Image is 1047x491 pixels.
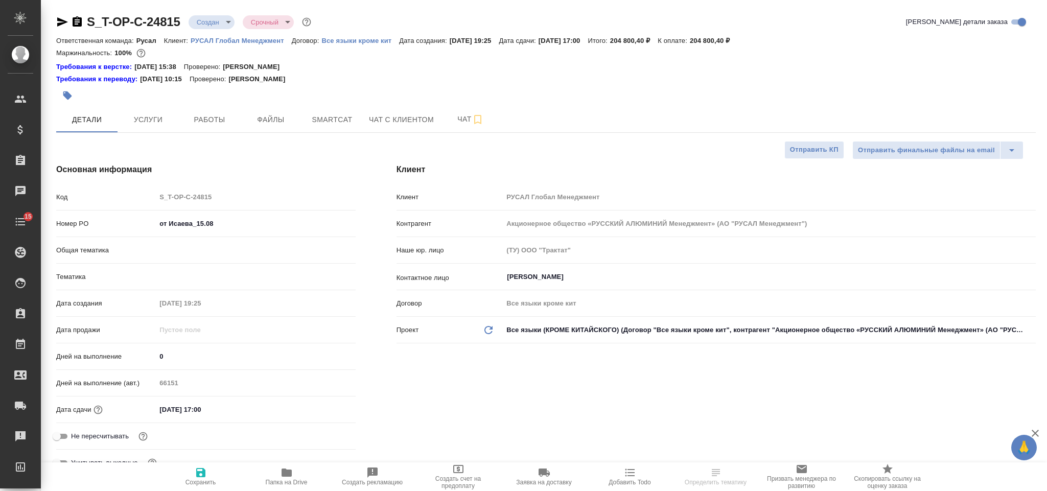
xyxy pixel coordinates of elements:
p: Проверено: [184,62,223,72]
span: Сохранить [185,479,216,486]
a: Все языки кроме кит [321,36,399,44]
p: Все языки кроме кит [321,37,399,44]
div: Создан [243,15,294,29]
div: Создан [189,15,235,29]
h4: Основная информация [56,163,356,176]
button: Сохранить [158,462,244,491]
p: [DATE] 17:00 [539,37,588,44]
button: Скопировать ссылку для ЯМессенджера [56,16,68,28]
p: Договор [397,298,503,309]
p: Общая тематика [56,245,156,255]
p: Маржинальность: [56,49,114,57]
p: 100% [114,49,134,57]
p: Контрагент [397,219,503,229]
div: ​ [156,242,355,259]
span: Работы [185,113,234,126]
p: 204 800,40 ₽ [690,37,737,44]
div: Все языки (КРОМЕ КИТАЙСКОГО) (Договор "Все языки кроме кит", контрагент "Акционерное общество «РУ... [503,321,1036,339]
p: [DATE] 19:25 [450,37,499,44]
p: Номер PO [56,219,156,229]
span: Файлы [246,113,295,126]
span: Призвать менеджера по развитию [765,475,839,489]
button: Заявка на доставку [501,462,587,491]
p: Дата создания: [399,37,449,44]
p: Дней на выполнение (авт.) [56,378,156,388]
button: Создан [194,18,222,27]
button: Выбери, если сб и вс нужно считать рабочими днями для выполнения заказа. [146,456,159,470]
a: Требования к переводу: [56,74,140,84]
p: Проверено: [190,74,229,84]
p: [DATE] 10:15 [140,74,190,84]
span: Папка на Drive [266,479,308,486]
p: [PERSON_NAME] [223,62,287,72]
p: Проект [397,325,419,335]
input: Пустое поле [503,216,1036,231]
button: Доп статусы указывают на важность/срочность заказа [300,15,313,29]
a: РУСАЛ Глобал Менеджмент [191,36,292,44]
p: Итого: [588,37,610,44]
span: Детали [62,113,111,126]
button: 0.00 RUB; [134,46,148,60]
p: Дата сдачи: [499,37,538,44]
button: Скопировать ссылку [71,16,83,28]
button: Создать счет на предоплату [415,462,501,491]
button: 🙏 [1011,435,1037,460]
input: Пустое поле [503,190,1036,204]
p: Договор: [292,37,322,44]
span: Заявка на доставку [516,479,571,486]
h4: Клиент [397,163,1036,176]
button: Включи, если не хочешь, чтобы указанная дата сдачи изменилась после переставления заказа в 'Подтв... [136,430,150,443]
span: Отправить финальные файлы на email [858,145,995,156]
p: Наше юр. лицо [397,245,503,255]
button: Определить тематику [673,462,759,491]
span: Услуги [124,113,173,126]
div: Нажми, чтобы открыть папку с инструкцией [56,62,134,72]
p: Дата продажи [56,325,156,335]
p: Клиент [397,192,503,202]
p: Дней на выполнение [56,352,156,362]
span: [PERSON_NAME] детали заказа [906,17,1008,27]
p: Русал [136,37,164,44]
span: Скопировать ссылку на оценку заказа [851,475,924,489]
p: Дата создания [56,298,156,309]
a: S_T-OP-C-24815 [87,15,180,29]
button: Отправить КП [784,141,844,159]
input: Пустое поле [156,376,355,390]
input: Пустое поле [503,243,1036,258]
input: Пустое поле [156,296,245,311]
input: ✎ Введи что-нибудь [156,402,245,417]
div: split button [852,141,1023,159]
p: Тематика [56,272,156,282]
p: Контактное лицо [397,273,503,283]
span: Создать счет на предоплату [422,475,495,489]
p: [PERSON_NAME] [228,74,293,84]
input: Пустое поле [503,296,1036,311]
button: Отправить финальные файлы на email [852,141,1001,159]
p: Ответственная команда: [56,37,136,44]
span: Не пересчитывать [71,431,129,441]
button: Срочный [248,18,282,27]
div: ​ [156,268,355,286]
button: Скопировать ссылку на оценку заказа [845,462,930,491]
button: Папка на Drive [244,462,330,491]
button: Добавить тэг [56,84,79,107]
button: Добавить Todo [587,462,673,491]
input: ✎ Введи что-нибудь [156,349,355,364]
span: Отправить КП [790,144,839,156]
a: 15 [3,209,38,235]
span: Определить тематику [685,479,747,486]
button: Призвать менеджера по развитию [759,462,845,491]
span: Учитывать выходные [71,458,138,468]
div: Нажми, чтобы открыть папку с инструкцией [56,74,140,84]
span: Чат [446,113,495,126]
p: Код [56,192,156,202]
p: [DATE] 15:38 [134,62,184,72]
svg: Подписаться [472,113,484,126]
input: ✎ Введи что-нибудь [156,216,355,231]
button: Создать рекламацию [330,462,415,491]
button: Open [1030,276,1032,278]
span: Добавить Todo [609,479,650,486]
span: Создать рекламацию [342,479,403,486]
p: Клиент: [164,37,191,44]
input: Пустое поле [156,322,245,337]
